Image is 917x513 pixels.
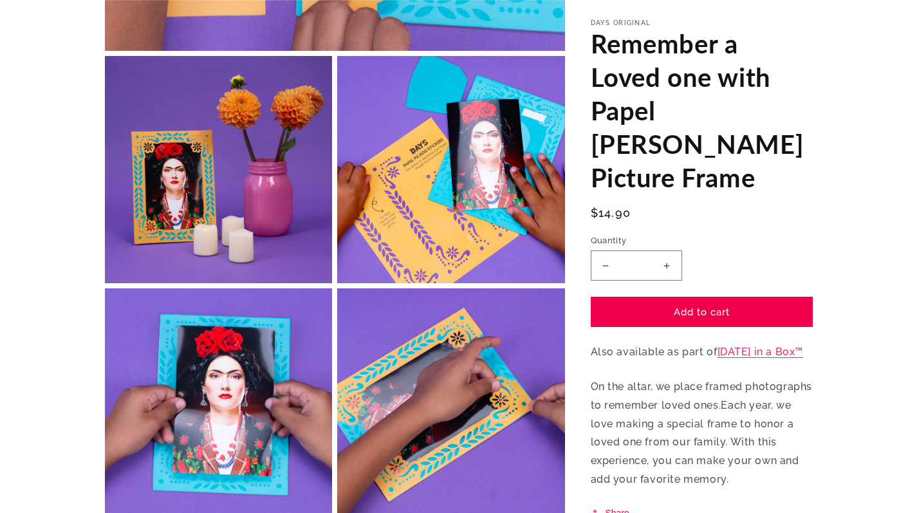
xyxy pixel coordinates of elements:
[591,204,631,221] span: $14.90
[591,19,813,27] p: Days Original
[591,297,813,328] button: Add to cart
[591,27,813,194] h1: Remember a Loved one with Papel [PERSON_NAME] Picture Frame
[591,378,813,489] p: Each year, we love making a special frame to honor a loved one from our family. With this experie...
[591,234,813,247] label: Quantity
[591,380,813,411] span: On the altar, we place framed photographs to remember loved ones.
[591,378,813,489] div: Page 19
[718,346,804,359] a: [DATE] in a Box™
